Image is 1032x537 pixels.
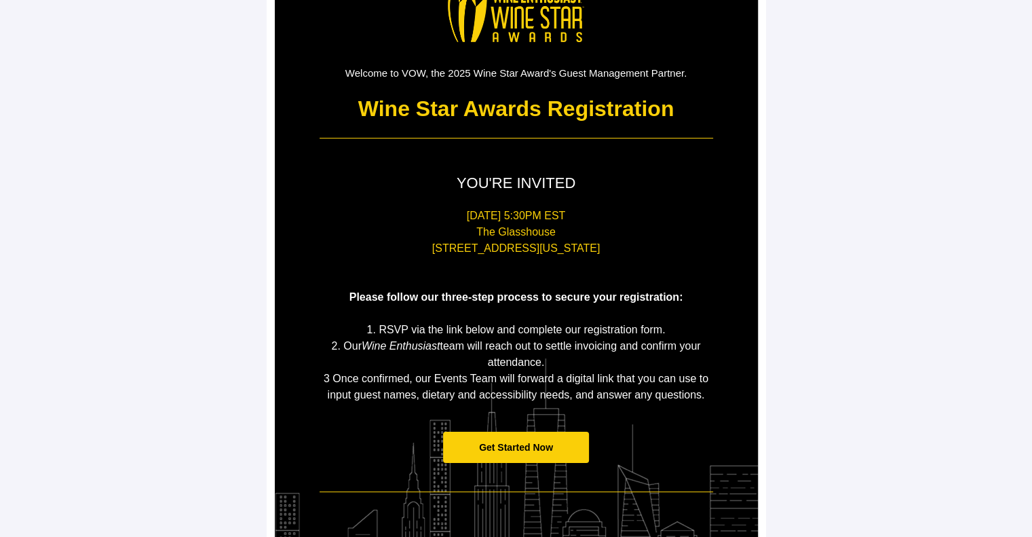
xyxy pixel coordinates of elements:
[320,173,713,194] p: YOU'RE INVITED
[320,66,713,80] p: Welcome to VOW, the 2025 Wine Star Award's Guest Management Partner.
[358,96,674,121] strong: Wine Star Awards Registration
[320,208,713,224] p: [DATE] 5:30PM EST
[324,373,708,401] span: 3 Once confirmed, our Events Team will forward a digital link that you can use to input guest nam...
[362,340,440,352] em: Wine Enthusiast
[367,324,666,335] span: 1. RSVP via the link below and complete our registration form.
[443,432,589,464] a: Get Started Now
[320,240,713,257] p: [STREET_ADDRESS][US_STATE]
[320,224,713,240] p: The Glasshouse
[479,442,553,453] span: Get Started Now
[320,492,713,492] table: divider
[349,291,683,303] span: Please follow our three-step process to secure your registration:
[331,340,700,368] span: 2. Our team will reach out to settle invoicing and confirm your attendance.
